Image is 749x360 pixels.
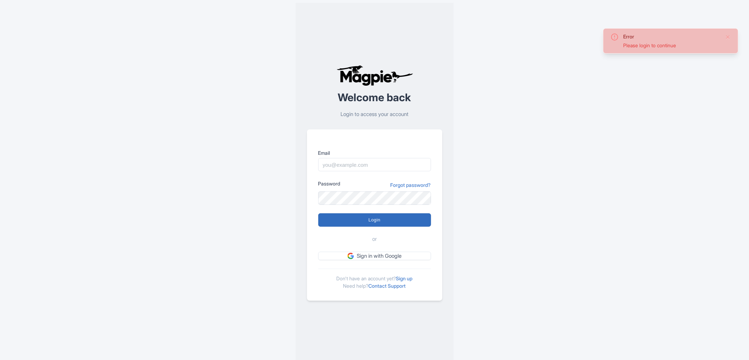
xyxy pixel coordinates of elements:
input: Login [318,213,431,227]
div: Please login to continue [623,42,720,49]
a: Sign up [396,275,413,281]
input: you@example.com [318,158,431,171]
a: Contact Support [369,283,406,289]
h2: Welcome back [307,92,442,103]
img: logo-ab69f6fb50320c5b225c76a69d11143b.png [335,65,414,86]
a: Sign in with Google [318,252,431,261]
img: google.svg [348,253,354,259]
div: Error [623,33,720,40]
label: Email [318,149,431,157]
div: Don't have an account yet? Need help? [318,269,431,289]
span: or [372,235,377,243]
button: Close [725,33,731,41]
p: Login to access your account [307,110,442,118]
label: Password [318,180,340,187]
a: Forgot password? [391,181,431,189]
